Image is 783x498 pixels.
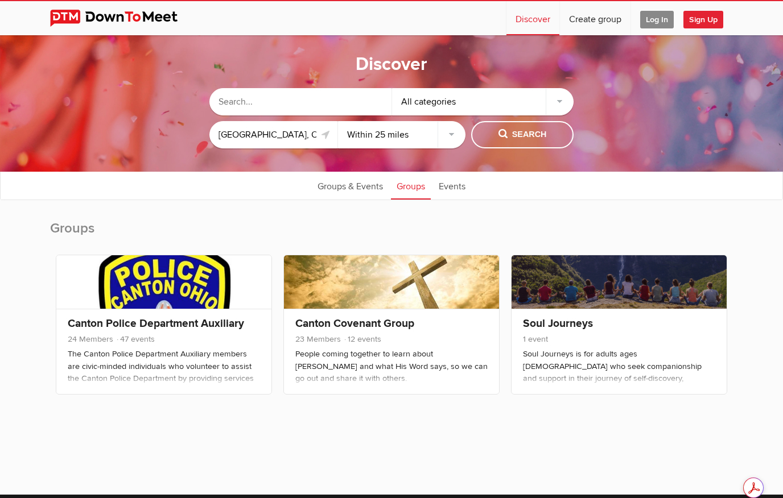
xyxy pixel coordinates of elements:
[506,1,559,35] a: Discover
[295,334,341,344] span: 23 Members
[640,11,674,28] span: Log In
[356,53,427,77] h1: Discover
[295,317,414,330] a: Canton Covenant Group
[209,88,391,115] input: Search...
[209,121,337,148] input: Location or ZIP-Code
[116,334,155,344] span: 47 events
[68,334,113,344] span: 24 Members
[68,317,244,330] a: Canton Police Department Auxiliary
[433,171,471,200] a: Events
[68,348,260,458] div: The Canton Police Department Auxiliary members are civic-minded individuals who volunteer to assi...
[471,121,574,148] button: Search
[631,1,683,35] a: Log In
[523,317,593,330] a: Soul Journeys
[683,11,723,28] span: Sign Up
[343,334,381,344] span: 12 events
[392,88,574,115] div: All categories
[560,1,630,35] a: Create group
[50,10,195,27] img: DownToMeet
[391,171,431,200] a: Groups
[50,219,733,249] h2: Groups
[295,348,488,385] div: People coming together to learn about [PERSON_NAME] and what His Word says, so we can go out and ...
[312,171,389,200] a: Groups & Events
[523,334,548,344] span: 1 event
[683,1,732,35] a: Sign Up
[498,128,547,141] span: Search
